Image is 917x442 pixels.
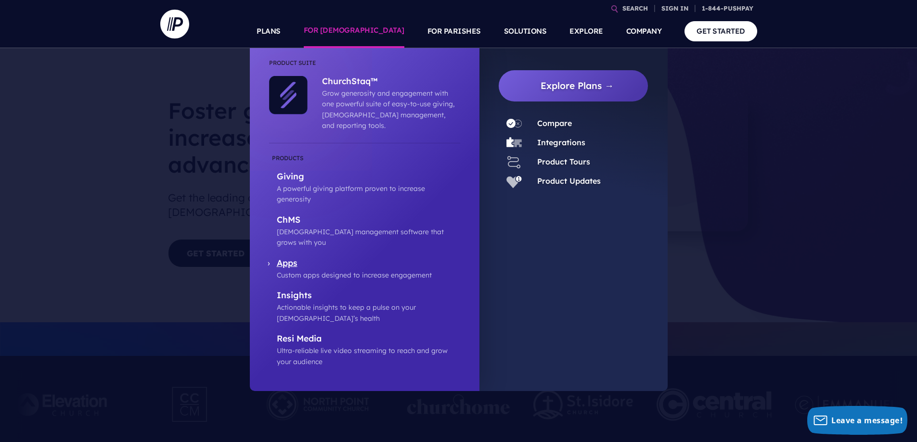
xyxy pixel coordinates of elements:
a: Product Tours - Icon [499,154,530,170]
img: Product Updates - Icon [506,174,522,189]
a: Integrations - Icon [499,135,530,151]
img: Compare - Icon [506,116,522,131]
a: GET STARTED [685,21,757,41]
a: PLANS [257,14,281,48]
a: Giving A powerful giving platform proven to increase generosity [269,153,460,205]
a: Product Updates - Icon [499,174,530,189]
a: Compare [537,118,572,128]
p: Actionable insights to keep a pulse on your [DEMOGRAPHIC_DATA]’s health [277,302,460,324]
a: Apps Custom apps designed to increase engagement [269,258,460,281]
a: FOR PARISHES [427,14,481,48]
img: ChurchStaq™ - Icon [269,76,308,114]
a: Integrations [537,138,585,147]
a: FOR [DEMOGRAPHIC_DATA] [304,14,404,48]
a: Product Tours [537,157,590,166]
a: EXPLORE [569,14,603,48]
p: A powerful giving platform proven to increase generosity [277,183,460,205]
p: Ultra-reliable live video streaming to reach and grow your audience [277,345,460,367]
p: Custom apps designed to increase engagement [277,270,460,280]
a: COMPANY [626,14,662,48]
a: Explore Plans → [506,70,648,101]
p: Insights [277,290,460,302]
p: Giving [277,171,460,183]
a: Compare - Icon [499,116,530,131]
p: Grow generosity and engagement with one powerful suite of easy-to-use giving, [DEMOGRAPHIC_DATA] ... [322,88,455,131]
a: SOLUTIONS [504,14,547,48]
button: Leave a message! [807,406,907,435]
p: Apps [277,258,460,270]
a: ChurchStaq™ Grow generosity and engagement with one powerful suite of easy-to-use giving, [DEMOGR... [308,76,455,131]
p: [DEMOGRAPHIC_DATA] management software that grows with you [277,227,460,248]
p: ChMS [277,215,460,227]
p: Resi Media [277,333,460,345]
a: ChMS [DEMOGRAPHIC_DATA] management software that grows with you [269,215,460,248]
li: Product Suite [269,58,460,76]
p: ChurchStaq™ [322,76,455,88]
a: Insights Actionable insights to keep a pulse on your [DEMOGRAPHIC_DATA]’s health [269,290,460,324]
span: Leave a message! [831,415,903,426]
a: Resi Media Ultra-reliable live video streaming to reach and grow your audience [269,333,460,367]
img: Integrations - Icon [506,135,522,151]
img: Product Tours - Icon [506,154,522,170]
a: Product Updates [537,176,601,186]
